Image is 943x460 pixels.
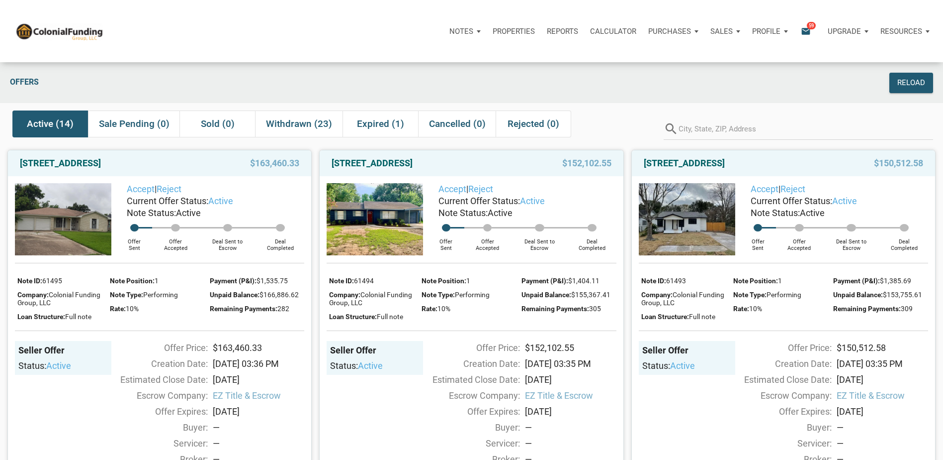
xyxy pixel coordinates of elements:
div: Offer Expires: [730,405,832,418]
span: Full note [377,313,403,321]
span: Current Offer Status: [127,196,208,206]
div: Offer Accepted [776,231,823,251]
span: Note Position: [110,277,155,285]
div: [DATE] [208,373,309,386]
p: Purchases [648,27,691,36]
button: Notes [443,16,487,46]
span: Status: [642,360,670,371]
span: Company: [17,291,49,299]
div: — [525,421,616,434]
img: NoteUnlimited [15,22,103,40]
img: 574465 [15,183,111,256]
span: Active [800,208,825,218]
a: Accept [127,184,155,194]
span: Payment (P&I): [521,277,568,285]
span: Company: [329,291,360,299]
span: Note Position: [733,277,778,285]
span: EZ Title & Escrow [525,389,616,402]
span: Colonial Funding Group, LLC [17,291,100,307]
span: Remaining Payments: [521,305,589,313]
span: EZ Title & Escrow [213,389,304,402]
p: Calculator [590,27,636,36]
a: Resources [874,16,936,46]
span: Active (14) [27,118,74,130]
span: Current Offer Status: [751,196,832,206]
div: Offer Expires: [418,405,519,418]
div: Deal Sent to Escrow [199,231,257,251]
div: — [213,437,304,450]
div: [DATE] [832,405,933,418]
div: Buyer: [730,421,832,434]
div: — [837,437,928,450]
p: Reports [547,27,578,36]
div: Deal Completed [257,231,305,251]
a: [STREET_ADDRESS] [20,157,101,169]
div: [DATE] [208,405,309,418]
span: 59 [807,21,816,29]
span: 305 [589,305,601,313]
span: Remaining Payments: [833,305,901,313]
p: Upgrade [828,27,861,36]
span: $153,755.61 [883,291,922,299]
span: 1 [155,277,159,285]
div: Estimated Close Date: [418,373,519,386]
span: 61493 [666,277,686,285]
span: active [208,196,233,206]
span: active [670,360,695,371]
div: Offer Accepted [152,231,199,251]
div: Offer Sent [428,231,464,251]
a: Profile [746,16,794,46]
a: Calculator [584,16,642,46]
span: $155,367.41 [571,291,610,299]
div: [DATE] 03:35 PM [832,357,933,370]
span: active [832,196,857,206]
span: | [127,184,181,194]
span: Performing [455,291,490,299]
span: $163,460.33 [250,157,299,169]
div: $150,512.58 [832,341,933,354]
span: Rate: [110,305,126,313]
span: Status: [330,360,358,371]
p: Properties [493,27,535,36]
span: Full note [689,313,715,321]
span: $1,404.11 [568,277,600,285]
div: Offer Accepted [464,231,511,251]
span: | [438,184,493,194]
div: — [213,421,304,434]
span: Note Position: [422,277,466,285]
a: Upgrade [822,16,874,46]
a: [STREET_ADDRESS] [644,157,725,169]
div: Seller Offer [330,345,420,356]
a: Accept [751,184,778,194]
div: Offers [5,73,705,93]
div: Servicer: [418,437,519,450]
span: 61495 [42,277,62,285]
div: Active (14) [12,111,88,137]
span: Current Offer Status: [438,196,520,206]
div: Seller Offer [18,345,108,356]
button: Purchases [642,16,704,46]
span: Performing [143,291,178,299]
span: $152,102.55 [562,157,611,169]
span: 61494 [354,277,374,285]
span: Colonial Funding Group, LLC [329,291,412,307]
div: Servicer: [106,437,208,450]
span: Note Status: [127,208,176,218]
span: Note Status: [751,208,800,218]
a: Reject [157,184,181,194]
span: Colonial Funding Group, LLC [641,291,724,307]
div: — [837,421,928,434]
i: email [800,25,812,37]
span: Withdrawn (23) [266,118,332,130]
div: Escrow Company: [730,389,832,402]
div: $163,460.33 [208,341,309,354]
span: 10% [126,305,139,313]
span: $1,385.69 [880,277,911,285]
div: Buyer: [418,421,519,434]
span: Sold (0) [201,118,235,130]
span: Rate: [422,305,437,313]
div: [DATE] 03:35 PM [520,357,621,370]
div: [DATE] [520,373,621,386]
span: 309 [901,305,913,313]
div: Expired (1) [343,111,418,137]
